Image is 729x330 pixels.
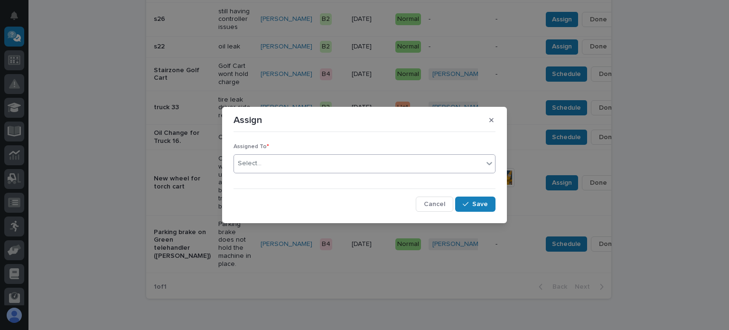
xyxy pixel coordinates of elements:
button: Cancel [416,197,453,212]
span: Assigned To [234,144,269,150]
button: Save [455,197,495,212]
div: Select... [238,159,262,169]
p: Assign [234,114,262,126]
span: Cancel [424,200,445,208]
span: Save [472,200,488,208]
